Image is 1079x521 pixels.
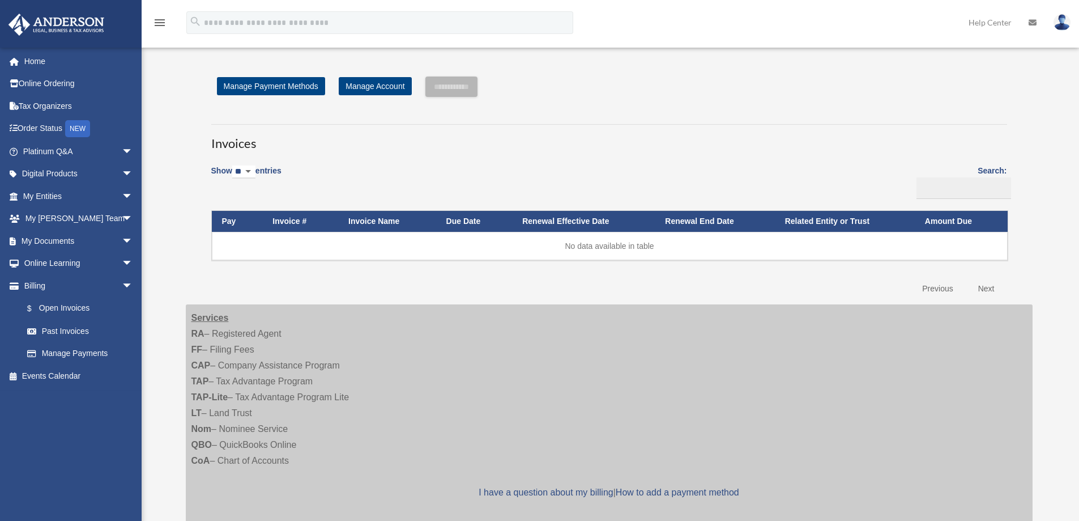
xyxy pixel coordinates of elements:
[232,166,255,179] select: Showentries
[191,408,202,418] strong: LT
[153,20,167,29] a: menu
[122,230,144,253] span: arrow_drop_down
[16,320,144,342] a: Past Invoices
[338,211,436,232] th: Invoice Name: activate to sort column ascending
[211,124,1007,153] h3: Invoices
[8,140,150,163] a: Platinum Q&Aarrow_drop_down
[914,277,961,300] a: Previous
[153,16,167,29] i: menu
[16,297,139,320] a: $Open Invoices
[8,117,150,141] a: Order StatusNEW
[616,488,739,497] a: How to add a payment method
[217,77,325,95] a: Manage Payment Methods
[912,164,1007,199] label: Search:
[33,302,39,316] span: $
[916,177,1011,199] input: Search:
[8,163,150,185] a: Digital Productsarrow_drop_down
[212,211,263,232] th: Pay: activate to sort column descending
[65,120,90,137] div: NEW
[8,73,150,95] a: Online Ordering
[191,313,229,323] strong: Services
[191,456,210,465] strong: CoA
[970,277,1003,300] a: Next
[436,211,513,232] th: Due Date: activate to sort column ascending
[122,140,144,163] span: arrow_drop_down
[212,232,1008,260] td: No data available in table
[1054,14,1071,31] img: User Pic
[191,376,209,386] strong: TAP
[191,424,212,434] strong: Nom
[191,392,228,402] strong: TAP-Lite
[191,345,203,354] strong: FF
[191,329,204,338] strong: RA
[262,211,338,232] th: Invoice #: activate to sort column ascending
[8,365,150,387] a: Events Calendar
[211,164,282,190] label: Show entries
[775,211,915,232] th: Related Entity or Trust: activate to sort column ascending
[122,185,144,208] span: arrow_drop_down
[655,211,774,232] th: Renewal End Date: activate to sort column ascending
[8,207,150,230] a: My [PERSON_NAME] Teamarrow_drop_down
[191,440,212,450] strong: QBO
[191,485,1027,501] p: |
[8,185,150,207] a: My Entitiesarrow_drop_down
[122,207,144,231] span: arrow_drop_down
[8,230,150,252] a: My Documentsarrow_drop_down
[8,95,150,117] a: Tax Organizers
[5,14,108,36] img: Anderson Advisors Platinum Portal
[122,252,144,276] span: arrow_drop_down
[479,488,613,497] a: I have a question about my billing
[339,77,411,95] a: Manage Account
[8,50,150,73] a: Home
[191,361,211,370] strong: CAP
[8,252,150,275] a: Online Learningarrow_drop_down
[189,15,202,28] i: search
[8,274,144,297] a: Billingarrow_drop_down
[122,274,144,298] span: arrow_drop_down
[512,211,655,232] th: Renewal Effective Date: activate to sort column ascending
[122,163,144,186] span: arrow_drop_down
[915,211,1008,232] th: Amount Due: activate to sort column ascending
[16,342,144,365] a: Manage Payments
